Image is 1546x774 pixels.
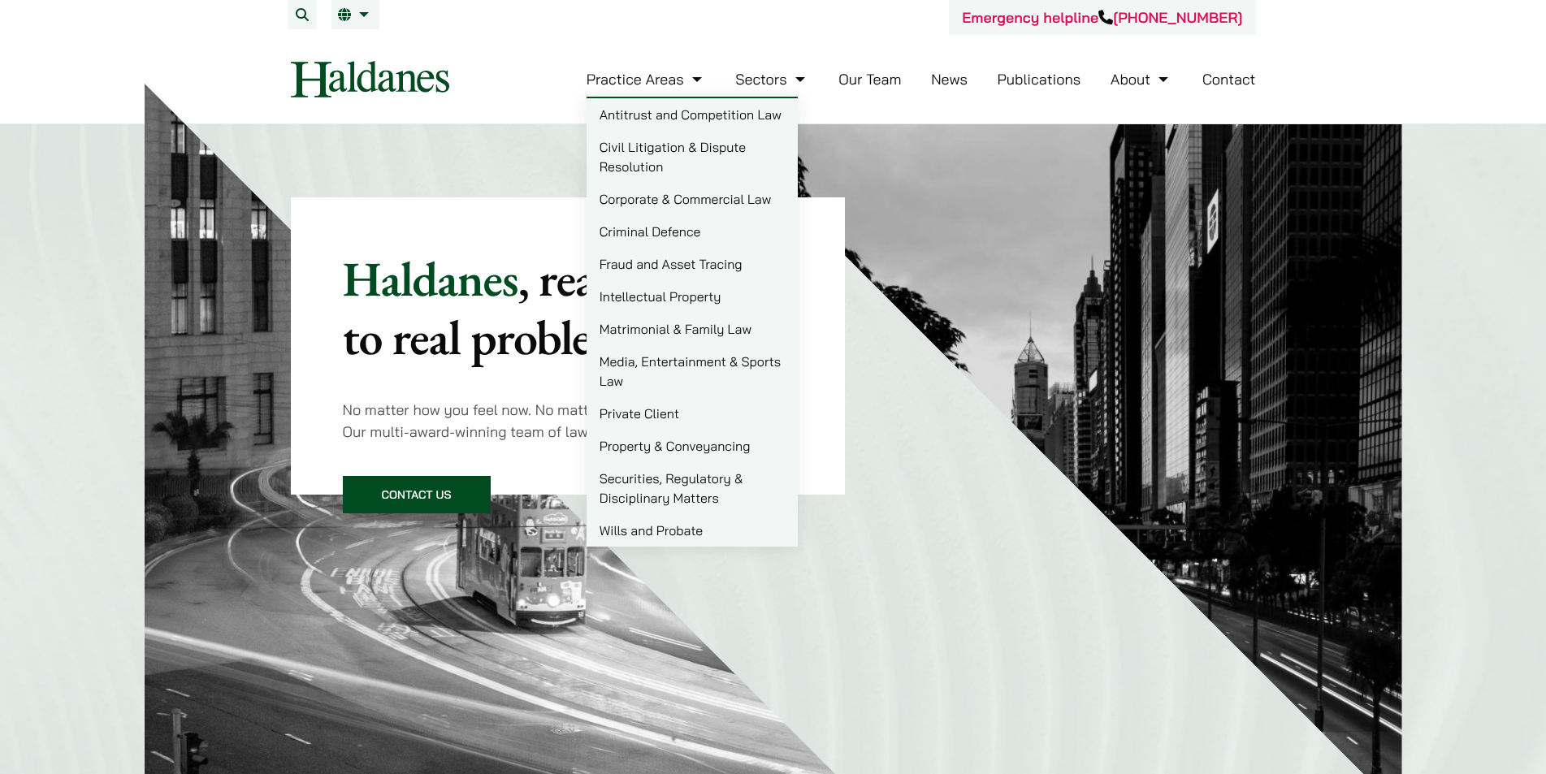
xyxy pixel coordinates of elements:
a: Publications [998,70,1081,89]
p: No matter how you feel now. No matter what your legal problem is. Our multi-award-winning team of... [343,399,794,443]
a: Antitrust and Competition Law [587,98,798,131]
img: Logo of Haldanes [291,61,449,97]
a: Practice Areas [587,70,706,89]
a: Civil Litigation & Dispute Resolution [587,131,798,183]
a: Contact [1202,70,1256,89]
a: News [931,70,968,89]
a: Intellectual Property [587,280,798,313]
a: Property & Conveyancing [587,430,798,462]
a: Our Team [838,70,901,89]
a: Emergency helpline[PHONE_NUMBER] [962,8,1242,27]
a: Private Client [587,397,798,430]
p: Haldanes [343,249,794,366]
a: Media, Entertainment & Sports Law [587,345,798,397]
a: Corporate & Commercial Law [587,183,798,215]
a: Sectors [735,70,808,89]
a: Securities, Regulatory & Disciplinary Matters [587,462,798,514]
a: EN [338,8,373,21]
a: Contact Us [343,476,491,513]
a: Matrimonial & Family Law [587,313,798,345]
a: About [1111,70,1172,89]
a: Criminal Defence [587,215,798,248]
mark: , real solutions to real problems [343,247,788,369]
a: Fraud and Asset Tracing [587,248,798,280]
a: Wills and Probate [587,514,798,547]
